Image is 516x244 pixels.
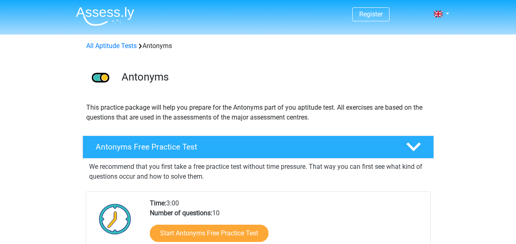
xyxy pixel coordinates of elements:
img: Clock [94,198,136,239]
b: Number of questions: [150,209,212,217]
p: We recommend that you first take a free practice test without time pressure. That way you can fir... [89,162,427,182]
h3: Antonyms [122,71,427,83]
h4: Antonyms Free Practice Test [96,142,393,152]
div: Antonyms [83,41,433,51]
a: Antonyms Free Practice Test [79,136,437,159]
p: This practice package will help you prepare for the Antonyms part of you aptitude test. All exerc... [86,103,430,122]
b: Time: [150,199,166,207]
img: Assessly [76,7,134,26]
a: Register [359,10,383,18]
a: Start Antonyms Free Practice Test [150,225,268,242]
img: antonyms [83,61,118,96]
a: All Aptitude Tests [86,42,137,50]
